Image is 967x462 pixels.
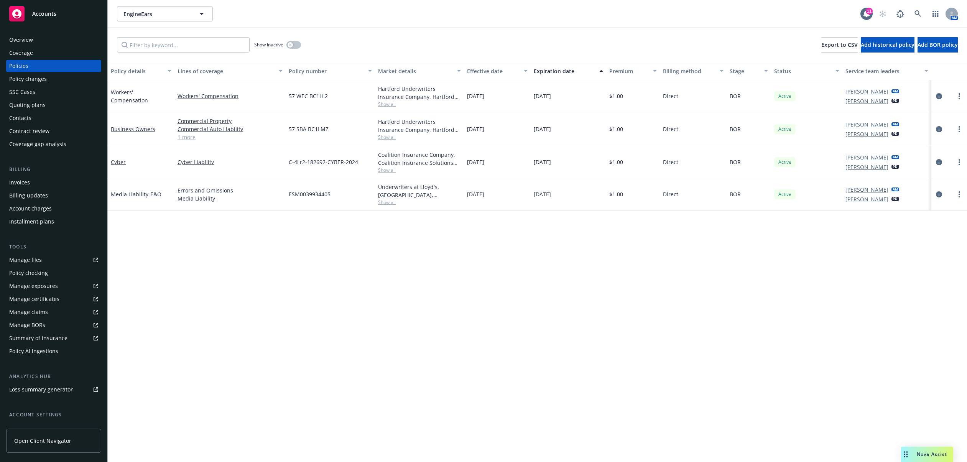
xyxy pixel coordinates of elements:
[777,93,793,100] span: Active
[777,159,793,166] span: Active
[845,87,888,95] a: [PERSON_NAME]
[378,151,461,167] div: Coalition Insurance Company, Coalition Insurance Solutions (Carrier), Coalition Insurance Solutio...
[6,138,101,150] a: Coverage gap analysis
[9,138,66,150] div: Coverage gap analysis
[6,99,101,111] a: Quoting plans
[893,6,908,21] a: Report a Bug
[467,125,484,133] span: [DATE]
[9,215,54,228] div: Installment plans
[9,86,35,98] div: SSC Cases
[178,186,283,194] a: Errors and Omissions
[117,6,213,21] button: EngineEars
[378,183,461,199] div: Underwriters at Lloyd's, [GEOGRAPHIC_DATA], [PERSON_NAME] of London, CFC Underwriting
[6,166,101,173] div: Billing
[9,280,58,292] div: Manage exposures
[821,37,858,53] button: Export to CSV
[6,60,101,72] a: Policies
[9,319,45,331] div: Manage BORs
[609,158,623,166] span: $1.00
[178,133,283,141] a: 1 more
[178,117,283,125] a: Commercial Property
[9,99,46,111] div: Quoting plans
[117,37,250,53] input: Filter by keyword...
[730,92,741,100] span: BOR
[9,73,47,85] div: Policy changes
[111,125,155,133] a: Business Owners
[9,47,33,59] div: Coverage
[467,67,519,75] div: Effective date
[6,411,101,419] div: Account settings
[6,306,101,318] a: Manage claims
[6,319,101,331] a: Manage BORs
[9,176,30,189] div: Invoices
[845,120,888,128] a: [PERSON_NAME]
[123,10,190,18] span: EngineEars
[9,332,67,344] div: Summary of insurance
[534,125,551,133] span: [DATE]
[111,89,148,104] a: Workers' Compensation
[6,215,101,228] a: Installment plans
[378,134,461,140] span: Show all
[531,62,606,80] button: Expiration date
[6,254,101,266] a: Manage files
[178,92,283,100] a: Workers' Compensation
[534,158,551,166] span: [DATE]
[845,195,888,203] a: [PERSON_NAME]
[901,447,911,462] div: Drag to move
[9,34,33,46] div: Overview
[9,306,48,318] div: Manage claims
[6,86,101,98] a: SSC Cases
[609,92,623,100] span: $1.00
[378,118,461,134] div: Hartford Underwriters Insurance Company, Hartford Insurance Group
[663,67,715,75] div: Billing method
[660,62,727,80] button: Billing method
[727,62,771,80] button: Stage
[111,191,161,198] a: Media Liability
[9,112,31,124] div: Contacts
[6,47,101,59] a: Coverage
[934,158,944,167] a: circleInformation
[9,189,48,202] div: Billing updates
[6,176,101,189] a: Invoices
[9,267,48,279] div: Policy checking
[9,254,42,266] div: Manage files
[910,6,926,21] a: Search
[6,280,101,292] a: Manage exposures
[663,125,678,133] span: Direct
[955,125,964,134] a: more
[845,130,888,138] a: [PERSON_NAME]
[178,194,283,202] a: Media Liability
[875,6,890,21] a: Start snowing
[845,97,888,105] a: [PERSON_NAME]
[917,451,947,457] span: Nova Assist
[464,62,531,80] button: Effective date
[845,67,920,75] div: Service team leaders
[771,62,842,80] button: Status
[286,62,375,80] button: Policy number
[467,92,484,100] span: [DATE]
[14,437,71,445] span: Open Client Navigator
[9,383,73,396] div: Loss summary generator
[6,202,101,215] a: Account charges
[467,158,484,166] span: [DATE]
[6,3,101,25] a: Accounts
[918,37,958,53] button: Add BOR policy
[609,125,623,133] span: $1.00
[955,190,964,199] a: more
[6,373,101,380] div: Analytics hub
[663,190,678,198] span: Direct
[663,92,678,100] span: Direct
[289,67,363,75] div: Policy number
[609,67,648,75] div: Premium
[6,73,101,85] a: Policy changes
[866,8,873,15] div: 11
[6,345,101,357] a: Policy AI ingestions
[378,167,461,173] span: Show all
[6,125,101,137] a: Contract review
[901,447,953,462] button: Nova Assist
[534,190,551,198] span: [DATE]
[934,190,944,199] a: circleInformation
[378,85,461,101] div: Hartford Underwriters Insurance Company, Hartford Insurance Group
[9,345,58,357] div: Policy AI ingestions
[730,190,741,198] span: BOR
